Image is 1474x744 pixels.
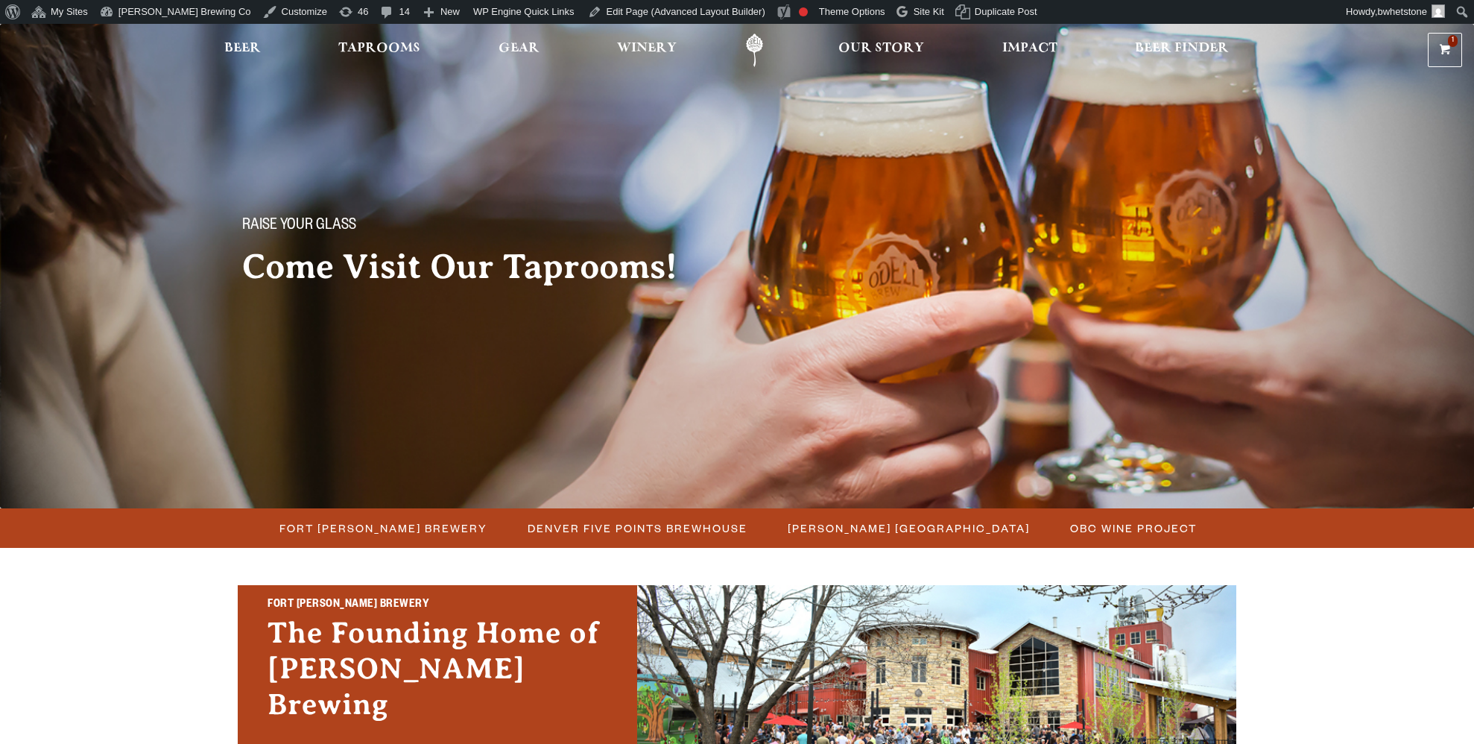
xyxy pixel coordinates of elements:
span: Raise your glass [242,217,356,236]
span: Gear [499,42,540,54]
span: [PERSON_NAME] [GEOGRAPHIC_DATA] [788,517,1030,539]
a: Beer Finder [1125,34,1239,67]
span: Our Story [838,42,924,54]
span: bwhetstone [1378,6,1428,17]
a: Odell Home [727,34,782,67]
span: OBC Wine Project [1070,517,1197,539]
a: Fort [PERSON_NAME] Brewery [271,517,495,539]
a: Taprooms [329,34,430,67]
a: [PERSON_NAME] [GEOGRAPHIC_DATA] [779,517,1037,539]
a: Gear [489,34,549,67]
span: 1 [1448,35,1458,47]
span: Beer Finder [1135,42,1229,54]
h2: Come Visit Our Taprooms! [242,248,707,286]
a: Our Story [829,34,934,67]
span: Impact [1002,42,1057,54]
span: Site Kit [914,6,944,17]
span: Taprooms [338,42,420,54]
span: Winery [617,42,677,54]
div: Focus keyphrase not set [799,7,808,16]
a: Winery [607,34,686,67]
a: Beer [215,34,271,67]
span: Fort [PERSON_NAME] Brewery [279,517,487,539]
span: Denver Five Points Brewhouse [528,517,747,539]
span: Beer [224,42,261,54]
h2: Fort [PERSON_NAME] Brewery [268,596,607,615]
a: Impact [993,34,1067,67]
h3: The Founding Home of [PERSON_NAME] Brewing [268,615,607,737]
a: Denver Five Points Brewhouse [519,517,755,539]
a: 1 [1429,34,1461,66]
a: OBC Wine Project [1061,517,1204,539]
